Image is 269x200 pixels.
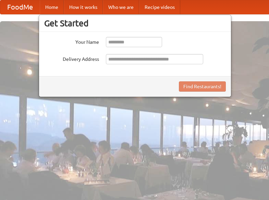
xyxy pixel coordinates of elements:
[44,54,99,63] label: Delivery Address
[44,37,99,45] label: Your Name
[103,0,139,14] a: Who we are
[179,81,226,92] button: Find Restaurants!
[139,0,180,14] a: Recipe videos
[0,0,40,14] a: FoodMe
[44,18,226,28] h3: Get Started
[40,0,64,14] a: Home
[64,0,103,14] a: How it works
